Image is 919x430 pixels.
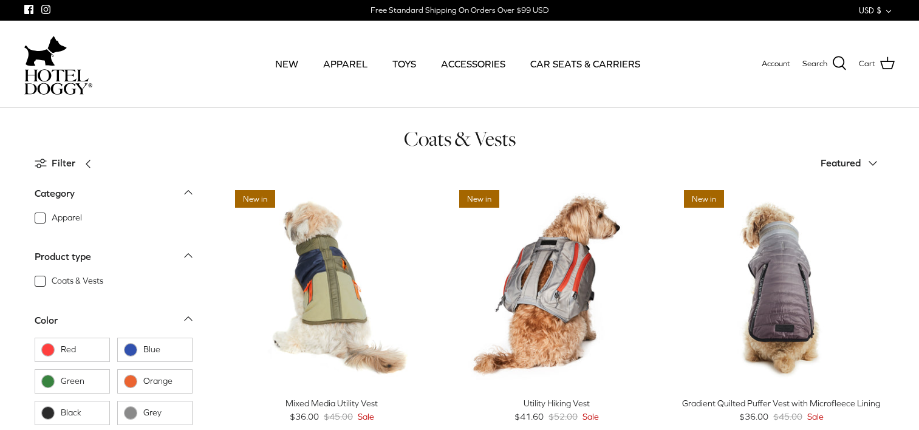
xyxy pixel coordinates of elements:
span: Coats & Vests [52,275,103,287]
span: $36.00 [739,410,768,423]
span: Red [61,344,103,356]
a: Mixed Media Utility Vest $36.00 $45.00 Sale [229,397,436,424]
span: New in [684,190,724,208]
span: Apparel [52,212,82,224]
span: Black [61,407,103,419]
div: Category [35,186,75,202]
div: Mixed Media Utility Vest [229,397,436,410]
span: $36.00 [290,410,319,423]
div: Primary navigation [180,43,735,84]
a: CAR SEATS & CARRIERS [519,43,651,84]
span: $45.00 [773,410,802,423]
a: TOYS [381,43,427,84]
div: Utility Hiking Vest [453,397,660,410]
a: Color [35,310,193,338]
span: Sale [582,410,599,423]
span: Sale [807,410,824,423]
h1: Coats & Vests [35,126,885,152]
span: New in [459,190,499,208]
span: Featured [821,157,861,168]
span: Account [762,59,790,68]
span: $41.60 [514,410,544,423]
span: $45.00 [324,410,353,423]
img: hoteldoggycom [24,69,92,95]
span: $52.00 [548,410,578,423]
a: Free Standard Shipping On Orders Over $99 USD [371,1,548,19]
a: Facebook [24,5,33,14]
a: Gradient Quilted Puffer Vest with Microfleece Lining [678,184,884,391]
img: dog-icon.svg [24,33,67,69]
a: Filter [35,149,100,178]
a: Cart [859,56,895,72]
a: Utility Hiking Vest [453,184,660,391]
a: hoteldoggycom [24,33,92,95]
a: Search [802,56,847,72]
a: Utility Hiking Vest $41.60 $52.00 Sale [453,397,660,424]
a: Category [35,184,193,211]
span: Orange [143,375,186,387]
span: Cart [859,58,875,70]
span: New in [235,190,275,208]
a: NEW [264,43,309,84]
button: Featured [821,150,885,177]
a: Instagram [41,5,50,14]
div: Product type [35,249,91,265]
span: Green [61,375,103,387]
div: Gradient Quilted Puffer Vest with Microfleece Lining [678,397,884,410]
span: Sale [358,410,374,423]
span: Search [802,58,827,70]
div: Color [35,313,58,329]
a: Mixed Media Utility Vest [229,184,436,391]
a: Account [762,58,790,70]
span: Blue [143,344,186,356]
a: Product type [35,247,193,275]
a: APPAREL [312,43,378,84]
a: ACCESSORIES [430,43,516,84]
a: Gradient Quilted Puffer Vest with Microfleece Lining $36.00 $45.00 Sale [678,397,884,424]
span: Grey [143,407,186,419]
div: Free Standard Shipping On Orders Over $99 USD [371,5,548,16]
span: Filter [52,155,75,171]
